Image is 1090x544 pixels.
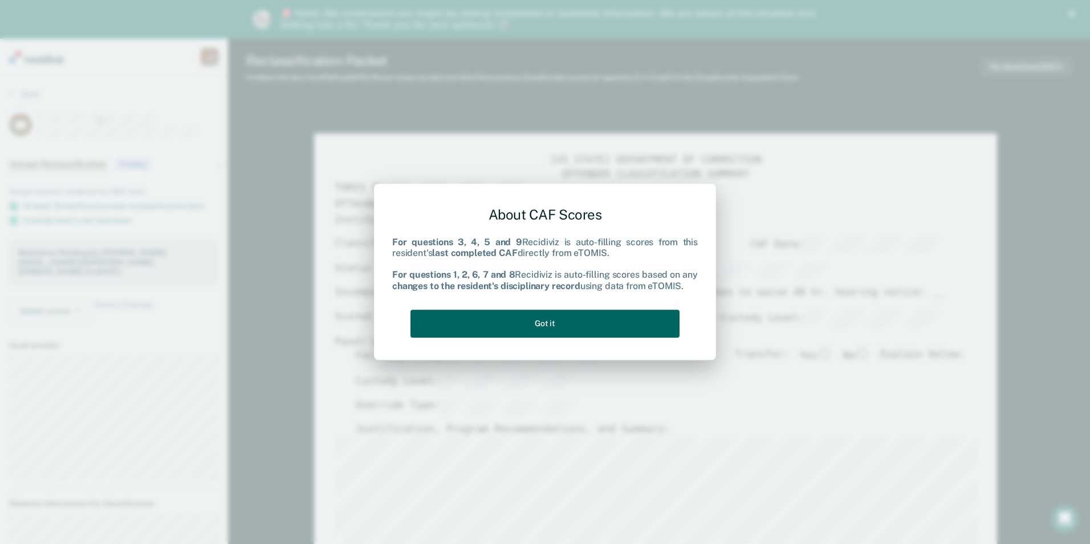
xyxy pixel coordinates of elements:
b: last completed CAF [432,247,517,258]
div: About CAF Scores [392,197,698,232]
div: Close [1068,10,1080,17]
b: changes to the resident's disciplinary record [392,281,580,291]
div: 🚨 Hello! We understand you might be seeing mislabeled or outdated information. We are aware of th... [280,8,819,31]
b: For questions 1, 2, 6, 7 and 8 [392,270,515,281]
img: Profile image for Kim [253,10,271,29]
div: Recidiviz is auto-filling scores from this resident's directly from eTOMIS. Recidiviz is auto-fil... [392,237,698,291]
b: For questions 3, 4, 5 and 9 [392,237,522,247]
button: Got it [410,310,680,338]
